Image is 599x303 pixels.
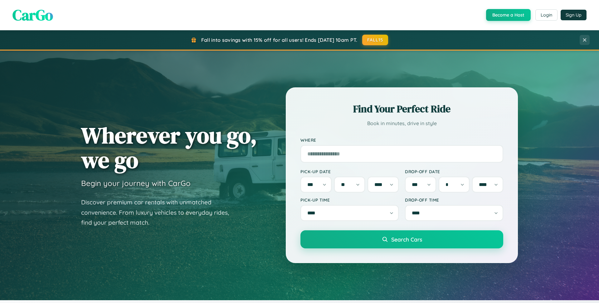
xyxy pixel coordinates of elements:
[12,5,53,25] span: CarGo
[201,37,358,43] span: Fall into savings with 15% off for all users! Ends [DATE] 10am PT.
[81,123,257,172] h1: Wherever you go, we go
[300,197,399,203] label: Pick-up Time
[81,178,191,188] h3: Begin your journey with CarGo
[300,137,503,143] label: Where
[362,35,388,45] button: FALL15
[300,230,503,248] button: Search Cars
[391,236,422,243] span: Search Cars
[486,9,531,21] button: Become a Host
[405,169,503,174] label: Drop-off Date
[535,9,558,21] button: Login
[300,119,503,128] p: Book in minutes, drive in style
[300,169,399,174] label: Pick-up Date
[300,102,503,116] h2: Find Your Perfect Ride
[81,197,237,228] p: Discover premium car rentals with unmatched convenience. From luxury vehicles to everyday rides, ...
[405,197,503,203] label: Drop-off Time
[561,10,587,20] button: Sign Up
